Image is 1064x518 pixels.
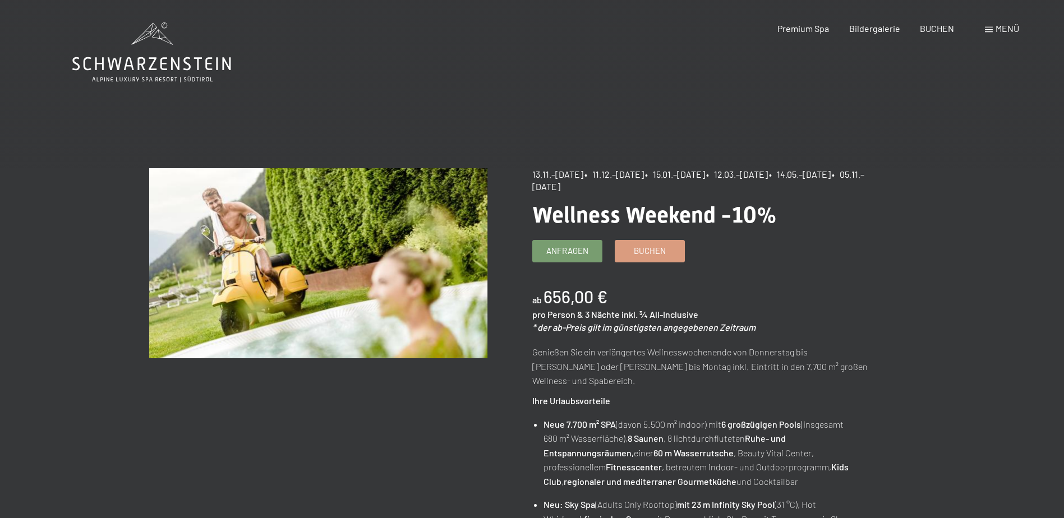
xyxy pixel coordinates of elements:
strong: Ihre Urlaubsvorteile [532,395,610,406]
span: • 14.05.–[DATE] [769,169,831,179]
strong: 6 großzügigen Pools [721,419,801,429]
strong: Neue 7.700 m² SPA [543,419,616,429]
span: Menü [996,23,1019,34]
a: Premium Spa [777,23,829,34]
em: * der ab-Preis gilt im günstigsten angegebenen Zeitraum [532,322,756,332]
strong: mit 23 m Infinity Sky Pool [677,499,775,510]
span: inkl. ¾ All-Inclusive [621,309,698,320]
strong: 8 Saunen [628,433,664,443]
strong: Kids Club [543,461,849,487]
p: Genießen Sie ein verlängertes Wellnesswochenende von Donnerstag bis [PERSON_NAME] oder [PERSON_NA... [532,345,870,388]
li: (davon 5.500 m² indoor) mit (insgesamt 680 m² Wasserfläche), , 8 lichtdurchfluteten einer , Beaut... [543,417,870,489]
span: Buchen [634,245,666,257]
a: Bildergalerie [849,23,900,34]
span: Wellness Weekend -10% [532,202,777,228]
strong: regionaler und mediterraner Gourmetküche [564,476,736,487]
b: 656,00 € [543,286,607,307]
a: Anfragen [533,240,602,262]
span: • 11.12.–[DATE] [584,169,644,179]
a: Buchen [615,240,684,262]
span: Anfragen [546,245,588,257]
span: pro Person & [532,309,583,320]
span: • 12.03.–[DATE] [706,169,768,179]
strong: Ruhe- und Entspannungsräumen, [543,433,786,458]
span: 3 Nächte [585,309,620,320]
strong: Fitnesscenter [606,461,662,472]
span: • 15.01.–[DATE] [645,169,705,179]
img: Wellness Weekend -10% [149,168,487,358]
span: ab [532,294,542,305]
strong: 60 m Wasserrutsche [653,447,734,458]
strong: Neu: Sky Spa [543,499,595,510]
a: BUCHEN [920,23,954,34]
span: 13.11.–[DATE] [532,169,583,179]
